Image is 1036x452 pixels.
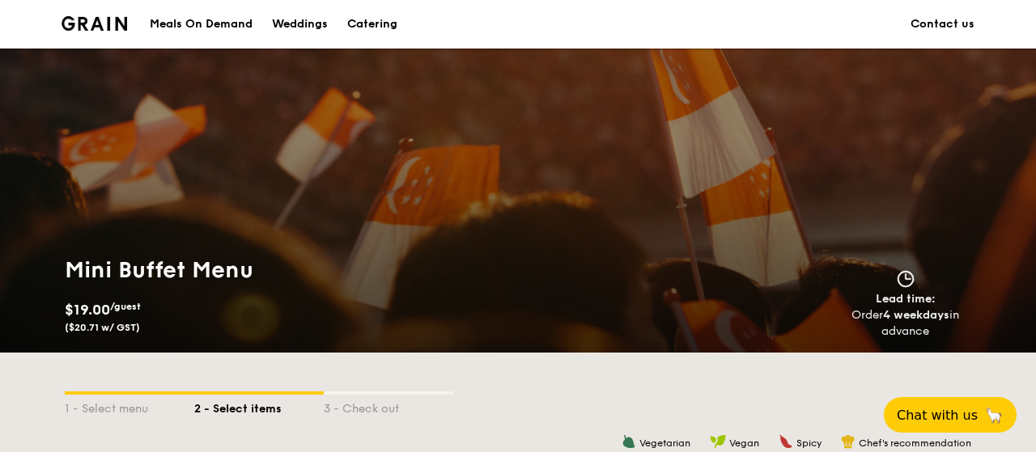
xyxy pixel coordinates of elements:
span: /guest [110,301,141,312]
span: Lead time: [876,292,936,306]
img: icon-chef-hat.a58ddaea.svg [841,434,856,449]
div: Order in advance [833,307,978,340]
span: Spicy [796,437,822,449]
a: Logotype [62,16,127,31]
span: ($20.71 w/ GST) [65,322,140,333]
div: 3 - Check out [324,395,453,417]
img: icon-clock.2db775ea.svg [894,270,918,288]
span: 🦙 [984,406,1004,425]
div: 1 - Select menu [65,395,194,417]
button: Chat with us🦙 [884,397,1017,433]
div: 2 - Select items [194,395,324,417]
span: $19.00 [65,301,110,319]
img: icon-spicy.37a8142b.svg [779,434,793,449]
h1: Mini Buffet Menu [65,256,512,285]
img: Grain [62,16,127,31]
span: Chef's recommendation [859,437,971,449]
span: Chat with us [897,408,978,423]
strong: 4 weekdays [883,308,949,322]
span: Vegetarian [639,437,690,449]
span: Vegan [729,437,759,449]
img: icon-vegetarian.fe4039eb.svg [622,434,636,449]
img: icon-vegan.f8ff3823.svg [710,434,726,449]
